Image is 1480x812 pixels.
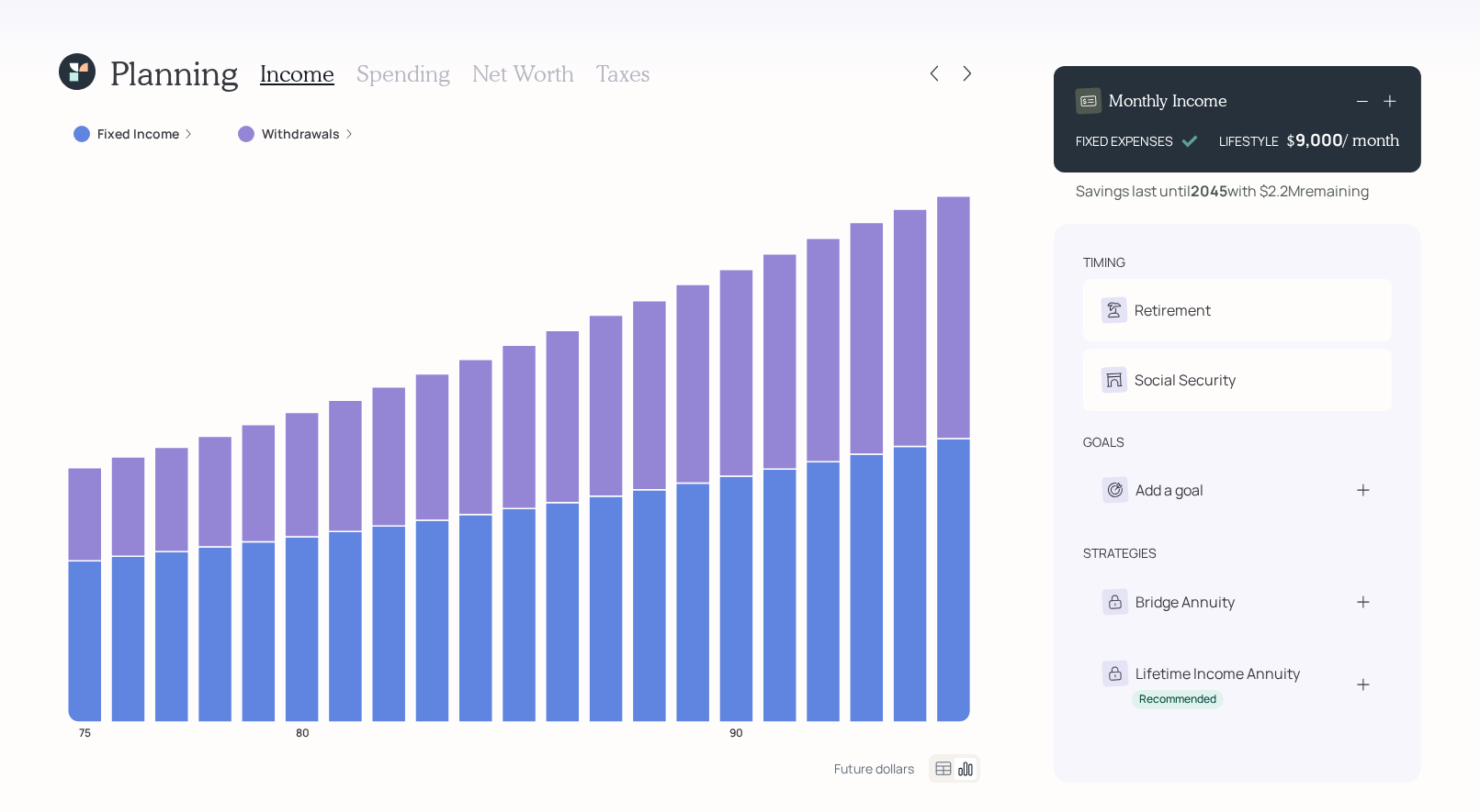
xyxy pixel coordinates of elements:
div: Lifetime Income Annuity [1135,662,1300,684]
div: 9,000 [1295,128,1343,150]
label: Withdrawals [262,125,340,143]
h4: / month [1343,130,1399,150]
div: FIXED EXPENSES [1076,131,1173,150]
div: Recommended [1139,692,1216,707]
div: strategies [1083,544,1157,562]
h3: Net Worth [472,61,574,87]
b: 2045 [1191,181,1227,201]
div: Bridge Annuity [1135,591,1235,613]
h3: Taxes [596,61,650,87]
label: Fixed Income [97,125,179,143]
h1: Planning [110,53,238,93]
div: Future dollars [834,760,914,777]
tspan: 90 [729,725,743,740]
div: Social Security [1135,369,1236,391]
h4: $ [1286,130,1295,150]
div: LIFESTYLE [1219,131,1279,150]
h4: Monthly Income [1109,91,1227,111]
div: Add a goal [1135,479,1203,501]
div: timing [1083,253,1125,272]
h3: Income [260,61,334,87]
div: Retirement [1135,299,1211,321]
div: Savings last until with $2.2M remaining [1076,180,1369,202]
tspan: 80 [296,725,310,740]
div: goals [1083,433,1124,451]
tspan: 75 [79,725,91,740]
h3: Spending [356,61,450,87]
